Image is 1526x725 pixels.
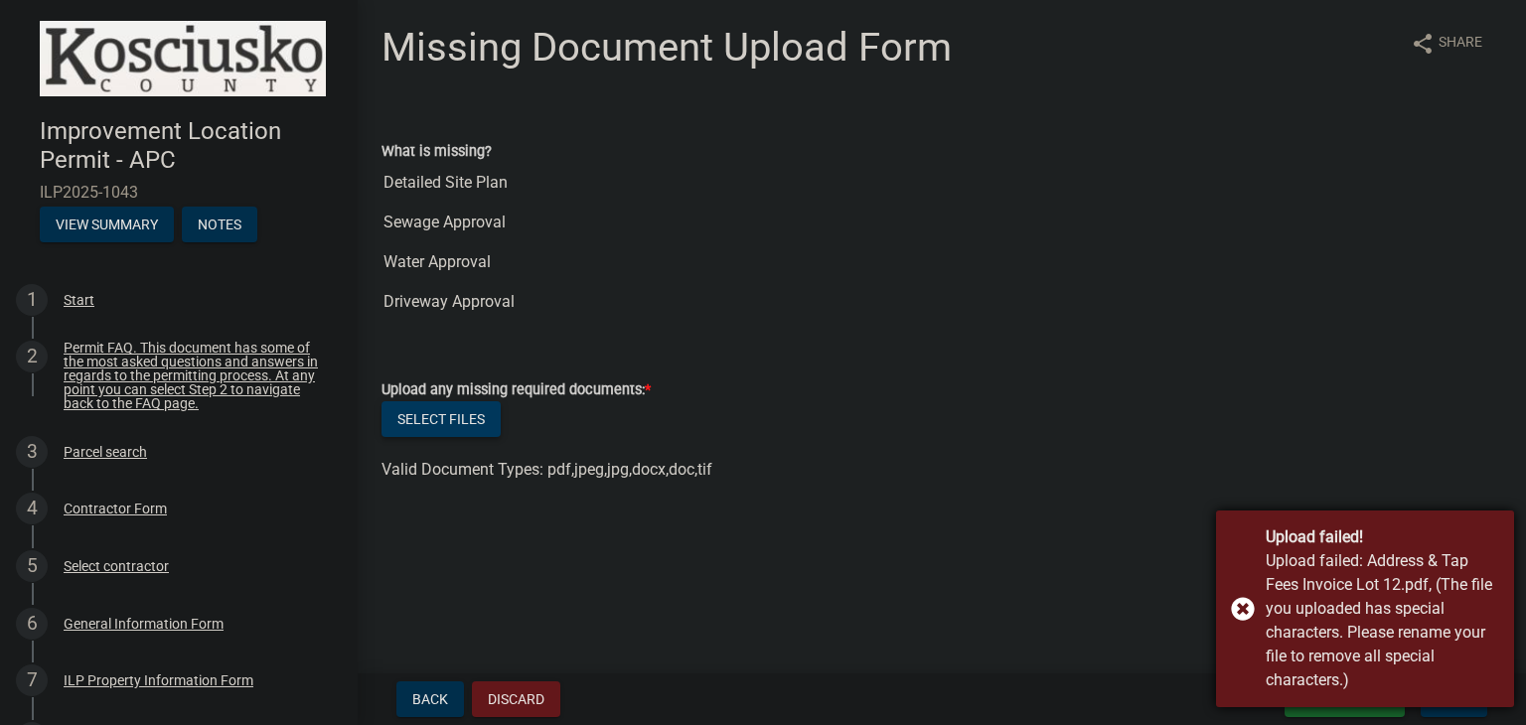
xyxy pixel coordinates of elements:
wm-modal-confirm: Summary [40,217,174,233]
div: 6 [16,608,48,640]
div: 2 [16,341,48,372]
button: shareShare [1395,24,1498,63]
label: What is missing? [381,145,492,159]
div: Upload failed! [1266,525,1499,549]
div: 5 [16,550,48,582]
div: General Information Form [64,617,224,631]
div: 4 [16,493,48,524]
span: ILP2025-1043 [40,183,318,202]
button: Back [396,681,464,717]
button: View Summary [40,207,174,242]
label: Upload any missing required documents: [381,383,651,397]
div: Upload failed: Address & Tap Fees Invoice Lot 12.pdf, (The file you uploaded has special characte... [1266,549,1499,692]
i: share [1411,32,1435,56]
div: Contractor Form [64,502,167,515]
span: Share [1439,32,1482,56]
div: 7 [16,664,48,696]
div: 1 [16,284,48,316]
span: Back [412,691,448,707]
div: ILP Property Information Form [64,673,253,687]
button: Select files [381,401,501,437]
h1: Missing Document Upload Form [381,24,952,72]
img: Kosciusko County, Indiana [40,21,326,96]
div: Start [64,293,94,307]
div: 3 [16,436,48,468]
h4: Improvement Location Permit - APC [40,117,342,175]
button: Discard [472,681,560,717]
wm-modal-confirm: Notes [182,217,257,233]
div: Permit FAQ. This document has some of the most asked questions and answers in regards to the perm... [64,341,326,410]
span: Valid Document Types: pdf,jpeg,jpg,docx,doc,tif [381,460,712,479]
div: Select contractor [64,559,169,573]
div: Parcel search [64,445,147,459]
button: Notes [182,207,257,242]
